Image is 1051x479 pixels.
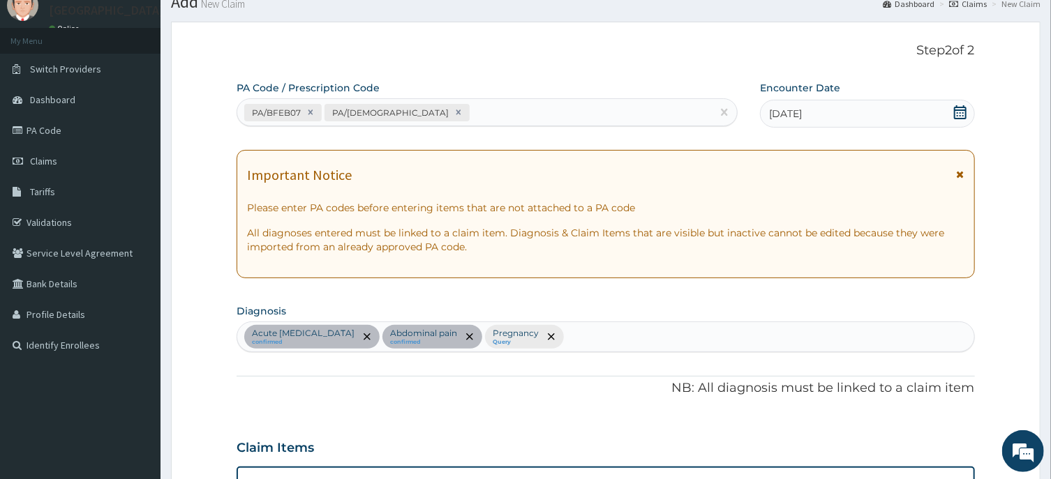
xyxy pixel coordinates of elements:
[328,105,451,121] div: PA/[DEMOGRAPHIC_DATA]
[229,7,262,40] div: Minimize live chat window
[49,4,164,17] p: [GEOGRAPHIC_DATA]
[252,328,355,339] p: Acute [MEDICAL_DATA]
[247,167,352,183] h1: Important Notice
[769,107,802,121] span: [DATE]
[237,441,314,456] h3: Claim Items
[493,328,539,339] p: Pregnancy
[30,155,57,167] span: Claims
[73,78,234,96] div: Chat with us now
[463,330,476,343] span: remove selection option
[248,105,303,121] div: PA/BFEB07
[247,201,964,215] p: Please enter PA codes before entering items that are not attached to a PA code
[493,339,539,346] small: Query
[237,379,974,397] p: NB: All diagnosis must be linked to a claim item
[361,330,373,343] span: remove selection option
[545,330,558,343] span: remove selection option
[252,339,355,346] small: confirmed
[7,326,266,374] textarea: Type your message and hit 'Enter'
[81,148,193,289] span: We're online!
[30,63,101,75] span: Switch Providers
[49,24,82,33] a: Online
[237,43,974,59] p: Step 2 of 2
[30,185,55,198] span: Tariffs
[247,226,964,254] p: All diagnoses entered must be linked to a claim item. Diagnosis & Claim Items that are visible bu...
[30,93,75,106] span: Dashboard
[760,81,840,95] label: Encounter Date
[237,304,286,318] label: Diagnosis
[26,70,57,105] img: d_794563401_company_1708531726252_794563401
[390,328,457,339] p: Abdominal pain
[237,81,380,95] label: PA Code / Prescription Code
[390,339,457,346] small: confirmed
